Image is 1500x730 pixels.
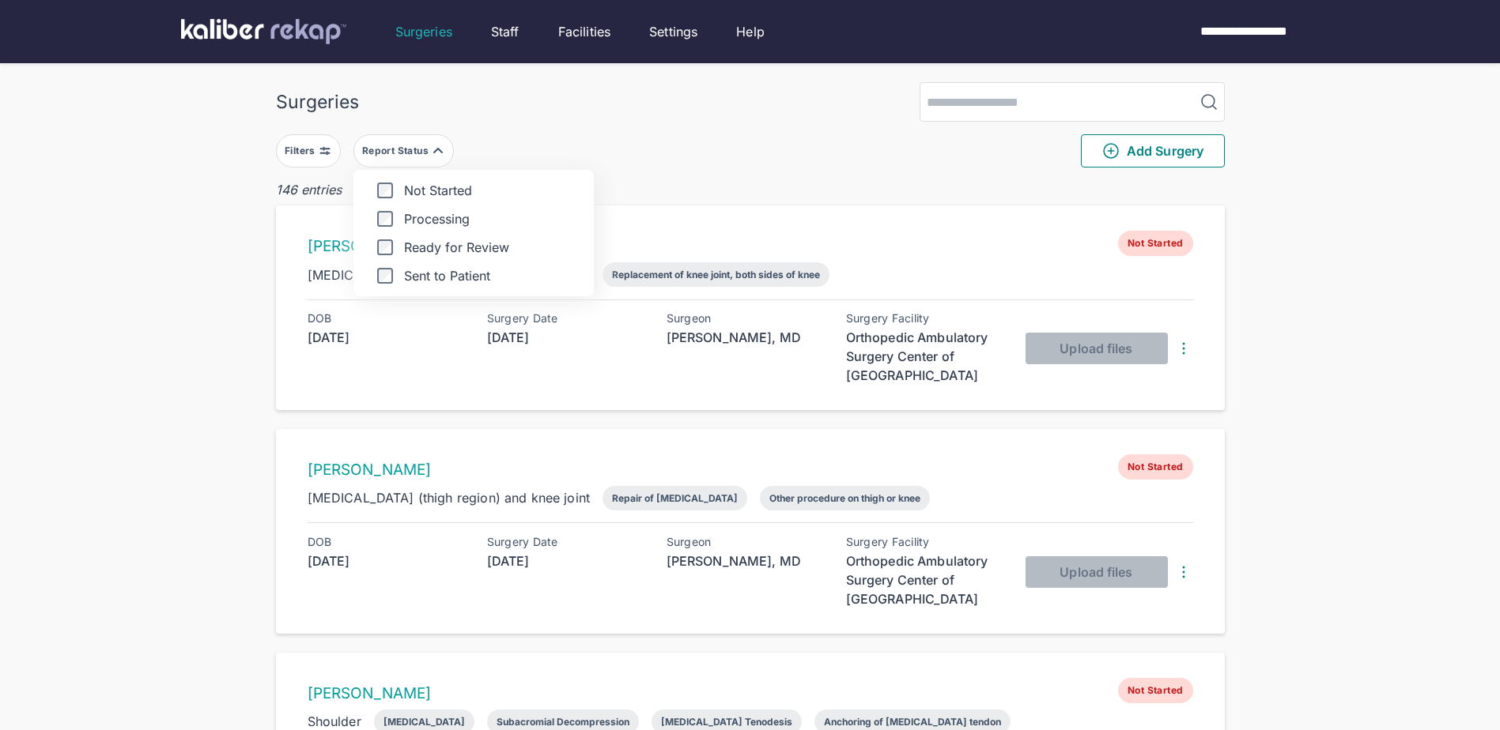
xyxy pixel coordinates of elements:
[667,312,825,325] div: Surgeon
[667,551,825,570] div: [PERSON_NAME], MD
[487,551,645,570] div: [DATE]
[379,241,391,254] input: Ready for Review
[1118,231,1192,256] span: Not Started
[308,684,432,702] a: [PERSON_NAME]
[366,239,581,255] label: Ready for Review
[487,536,645,548] div: Surgery Date
[1060,564,1132,580] span: Upload files
[319,145,331,157] img: faders-horizontal-grey.d550dbda.svg
[1118,454,1192,480] span: Not Started
[1118,678,1192,703] span: Not Started
[661,716,792,728] div: [MEDICAL_DATA] Tenodesis
[308,312,466,325] div: DOB
[308,237,432,255] a: [PERSON_NAME]
[366,182,581,198] label: Not Started
[276,134,341,167] button: Filters
[308,551,466,570] div: [DATE]
[308,488,591,507] div: [MEDICAL_DATA] (thigh region) and knee joint
[558,22,611,41] a: Facilities
[362,145,432,157] div: Report Status
[308,328,466,347] div: [DATE]
[1026,556,1168,588] button: Upload files
[308,536,466,548] div: DOB
[612,492,738,504] div: Repair of [MEDICAL_DATA]
[667,328,825,347] div: [PERSON_NAME], MD
[769,492,920,504] div: Other procedure on thigh or knee
[487,328,645,347] div: [DATE]
[491,22,520,41] a: Staff
[1101,141,1203,160] span: Add Surgery
[1060,341,1132,356] span: Upload files
[1026,333,1168,364] button: Upload files
[379,213,391,225] input: Processing
[1101,141,1120,160] img: PlusCircleGreen.5fd88d77.svg
[366,211,581,227] label: Processing
[649,22,697,41] a: Settings
[276,91,359,113] div: Surgeries
[736,22,765,41] a: Help
[1174,563,1193,581] img: DotsThreeVertical.31cb0eda.svg
[1081,134,1225,167] button: Add Surgery
[308,265,591,284] div: [MEDICAL_DATA] (thigh region) and knee joint
[487,312,645,325] div: Surgery Date
[824,716,1001,728] div: Anchoring of [MEDICAL_DATA] tendon
[432,145,444,157] img: filter-caret-up-grey.6fbe43cd.svg
[379,184,391,197] input: Not Started
[395,22,452,41] a: Surgeries
[1174,339,1193,358] img: DotsThreeVertical.31cb0eda.svg
[846,328,1004,385] div: Orthopedic Ambulatory Surgery Center of [GEOGRAPHIC_DATA]
[612,269,820,280] div: Replacement of knee joint, both sides of knee
[285,145,319,157] div: Filters
[353,134,454,167] button: Report Status
[308,461,432,479] a: [PERSON_NAME]
[846,551,1004,608] div: Orthopedic Ambulatory Surgery Center of [GEOGRAPHIC_DATA]
[667,536,825,548] div: Surgeon
[379,269,391,282] input: Sent to Patient
[384,716,465,728] div: [MEDICAL_DATA]
[846,312,1004,325] div: Surgery Facility
[276,180,1225,199] div: 146 entries
[366,268,581,284] label: Sent to Patient
[497,716,629,728] div: Subacromial Decompression
[1200,92,1219,111] img: MagnifyingGlass.1dc66aab.svg
[846,536,1004,548] div: Surgery Facility
[181,19,346,44] img: kaliber labs logo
